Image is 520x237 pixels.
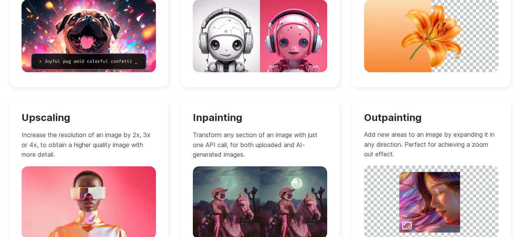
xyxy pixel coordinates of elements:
p: Transform any section of an image with just one API call, for both uploaded and AI-generated images. [193,130,327,160]
p: Add new areas to an image by expanding it in any direction. Perfect for achieving a zoom out effect. [364,130,498,159]
h3: Outpainting [364,112,498,124]
h3: Inpainting [193,112,327,124]
p: Increase the resolution of an image by 2x, 3x or 4x, to obtain a higher quality image with more d... [22,130,156,160]
h3: Upscaling [22,112,156,124]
